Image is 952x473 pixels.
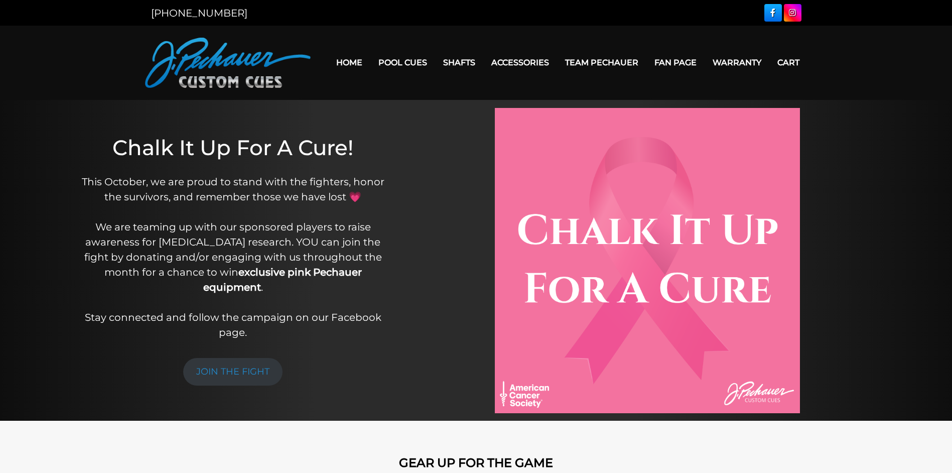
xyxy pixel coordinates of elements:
a: [PHONE_NUMBER] [151,7,247,19]
a: Pool Cues [370,50,435,75]
a: Warranty [705,50,769,75]
a: JOIN THE FIGHT [183,358,283,386]
p: This October, we are proud to stand with the fighters, honor the survivors, and remember those we... [76,174,389,340]
h1: Chalk It Up For A Cure! [76,135,389,160]
a: Accessories [483,50,557,75]
a: Team Pechauer [557,50,646,75]
strong: exclusive pink Pechauer equipment [203,266,362,293]
a: Cart [769,50,807,75]
img: Pechauer Custom Cues [145,38,311,88]
a: Fan Page [646,50,705,75]
a: Shafts [435,50,483,75]
strong: GEAR UP FOR THE GAME [399,455,553,470]
a: Home [328,50,370,75]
